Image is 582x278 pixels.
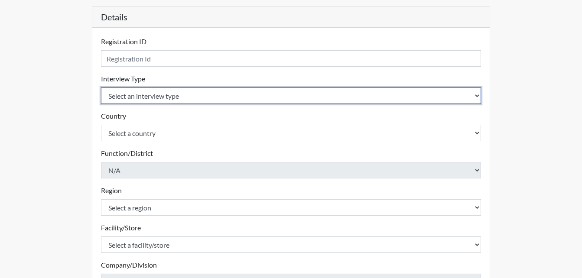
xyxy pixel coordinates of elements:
label: Facility/Store [101,223,141,233]
label: Function/District [101,148,153,158]
h5: Details [92,6,490,28]
label: Region [101,185,122,196]
input: Insert a Registration ID, which needs to be a unique alphanumeric value for each interviewee [101,50,481,67]
label: Company/Division [101,260,157,270]
label: Interview Type [101,74,145,84]
label: Registration ID [101,36,146,47]
label: Country [101,111,126,121]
